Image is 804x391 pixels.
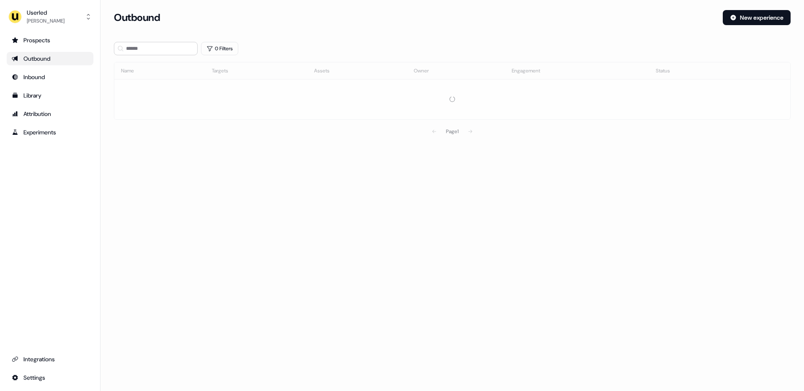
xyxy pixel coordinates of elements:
a: Go to Inbound [7,70,93,84]
h3: Outbound [114,11,160,24]
div: Attribution [12,110,88,118]
div: Prospects [12,36,88,44]
div: Settings [12,373,88,382]
a: Go to integrations [7,371,93,384]
a: Go to attribution [7,107,93,121]
div: Userled [27,8,64,17]
button: New experience [723,10,791,25]
button: 0 Filters [201,42,238,55]
div: Library [12,91,88,100]
div: Experiments [12,128,88,136]
div: Integrations [12,355,88,363]
a: Go to templates [7,89,93,102]
div: Inbound [12,73,88,81]
a: Go to integrations [7,352,93,366]
div: Outbound [12,54,88,63]
a: Go to outbound experience [7,52,93,65]
button: Userled[PERSON_NAME] [7,7,93,27]
a: Go to experiments [7,126,93,139]
a: Go to prospects [7,33,93,47]
div: [PERSON_NAME] [27,17,64,25]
